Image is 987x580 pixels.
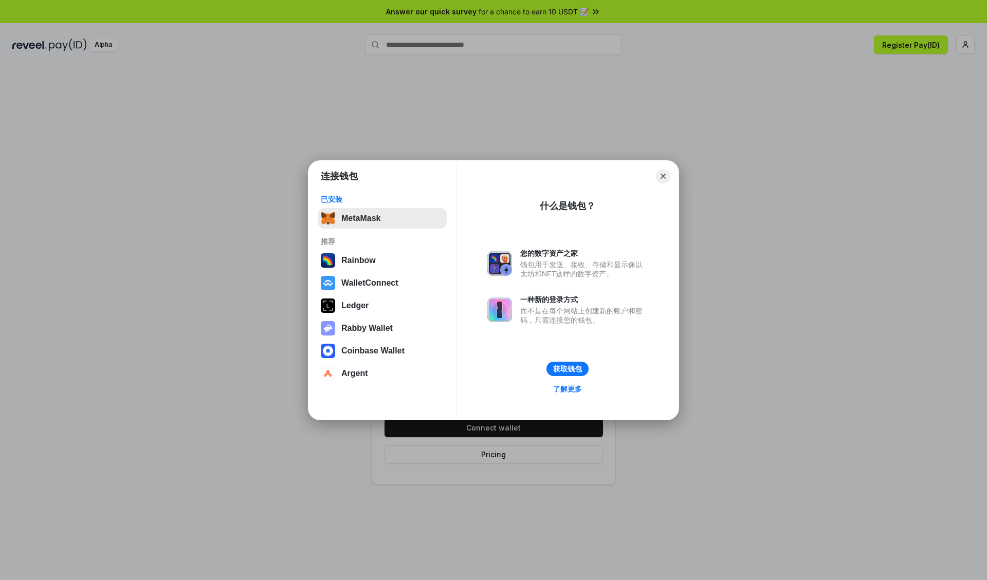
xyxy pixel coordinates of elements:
[318,295,447,316] button: Ledger
[341,301,369,310] div: Ledger
[318,318,447,339] button: Rabby Wallet
[321,253,335,268] img: svg+xml,%3Csvg%20width%3D%22120%22%20height%3D%22120%22%20viewBox%3D%220%200%20120%20120%22%20fil...
[341,214,380,223] div: MetaMask
[321,211,335,226] img: svg+xml,%3Csvg%20fill%3D%22none%22%20height%3D%2233%22%20viewBox%3D%220%200%2035%2033%22%20width%...
[341,278,398,288] div: WalletConnect
[520,306,648,325] div: 而不是在每个网站上创建新的账户和密码，只需连接您的钱包。
[553,384,582,394] div: 了解更多
[321,366,335,381] img: svg+xml,%3Csvg%20width%3D%2228%22%20height%3D%2228%22%20viewBox%3D%220%200%2028%2028%22%20fill%3D...
[487,297,512,322] img: svg+xml,%3Csvg%20xmlns%3D%22http%3A%2F%2Fwww.w3.org%2F2000%2Fsvg%22%20fill%3D%22none%22%20viewBox...
[321,276,335,290] img: svg+xml,%3Csvg%20width%3D%2228%22%20height%3D%2228%22%20viewBox%3D%220%200%2028%2028%22%20fill%3D...
[520,295,648,304] div: 一种新的登录方式
[520,260,648,278] div: 钱包用于发送、接收、存储和显示像以太坊和NFT这样的数字资产。
[318,273,447,293] button: WalletConnect
[341,324,393,333] div: Rabby Wallet
[318,341,447,361] button: Coinbase Wallet
[546,362,589,376] button: 获取钱包
[318,363,447,384] button: Argent
[321,237,444,246] div: 推荐
[321,195,444,204] div: 已安装
[487,251,512,276] img: svg+xml,%3Csvg%20xmlns%3D%22http%3A%2F%2Fwww.w3.org%2F2000%2Fsvg%22%20fill%3D%22none%22%20viewBox...
[341,256,376,265] div: Rainbow
[318,250,447,271] button: Rainbow
[321,298,335,313] img: svg+xml,%3Csvg%20xmlns%3D%22http%3A%2F%2Fwww.w3.org%2F2000%2Fsvg%22%20width%3D%2228%22%20height%3...
[547,382,588,396] a: 了解更多
[553,364,582,373] div: 获取钱包
[341,346,405,356] div: Coinbase Wallet
[540,200,595,212] div: 什么是钱包？
[520,249,648,258] div: 您的数字资产之家
[321,321,335,335] img: svg+xml,%3Csvg%20xmlns%3D%22http%3A%2F%2Fwww.w3.org%2F2000%2Fsvg%22%20fill%3D%22none%22%20viewBox...
[321,170,358,182] h1: 连接钱包
[341,369,368,378] div: Argent
[321,344,335,358] img: svg+xml,%3Csvg%20width%3D%2228%22%20height%3D%2228%22%20viewBox%3D%220%200%2028%2028%22%20fill%3D...
[656,169,670,183] button: Close
[318,208,447,229] button: MetaMask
